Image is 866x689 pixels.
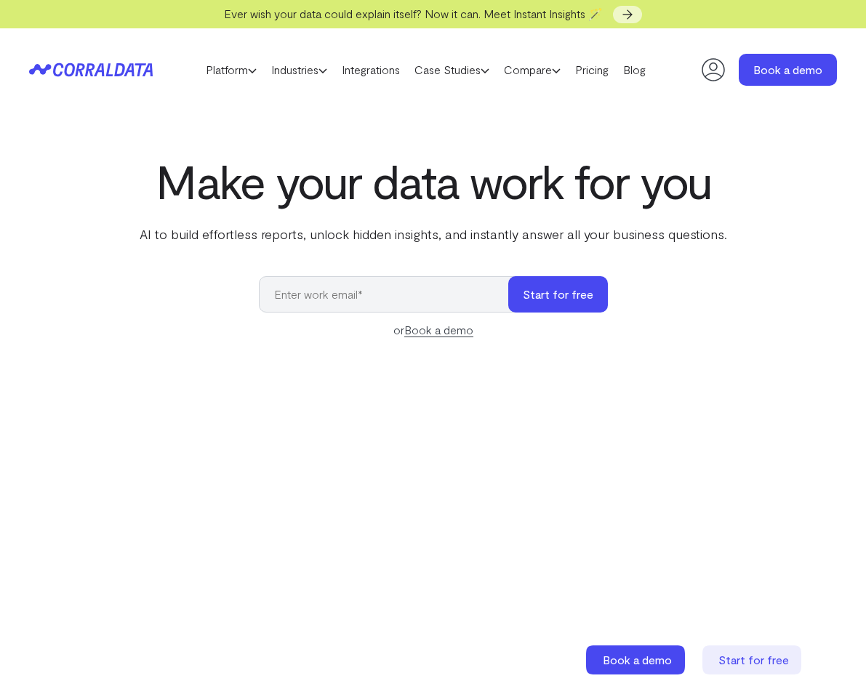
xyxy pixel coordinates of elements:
h1: Make your data work for you [137,155,730,207]
a: Case Studies [407,59,497,81]
a: Platform [199,59,264,81]
span: Book a demo [603,653,672,666]
a: Book a demo [586,645,688,674]
a: Blog [616,59,653,81]
a: Book a demo [404,323,473,337]
p: AI to build effortless reports, unlock hidden insights, and instantly answer all your business qu... [137,225,730,243]
a: Start for free [702,645,804,674]
span: Start for free [718,653,789,666]
button: Start for free [508,276,608,313]
a: Pricing [568,59,616,81]
span: Ever wish your data could explain itself? Now it can. Meet Instant Insights 🪄 [224,7,603,20]
input: Enter work email* [259,276,523,313]
div: or [259,321,608,339]
a: Book a demo [739,54,837,86]
a: Compare [497,59,568,81]
a: Industries [264,59,334,81]
a: Integrations [334,59,407,81]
